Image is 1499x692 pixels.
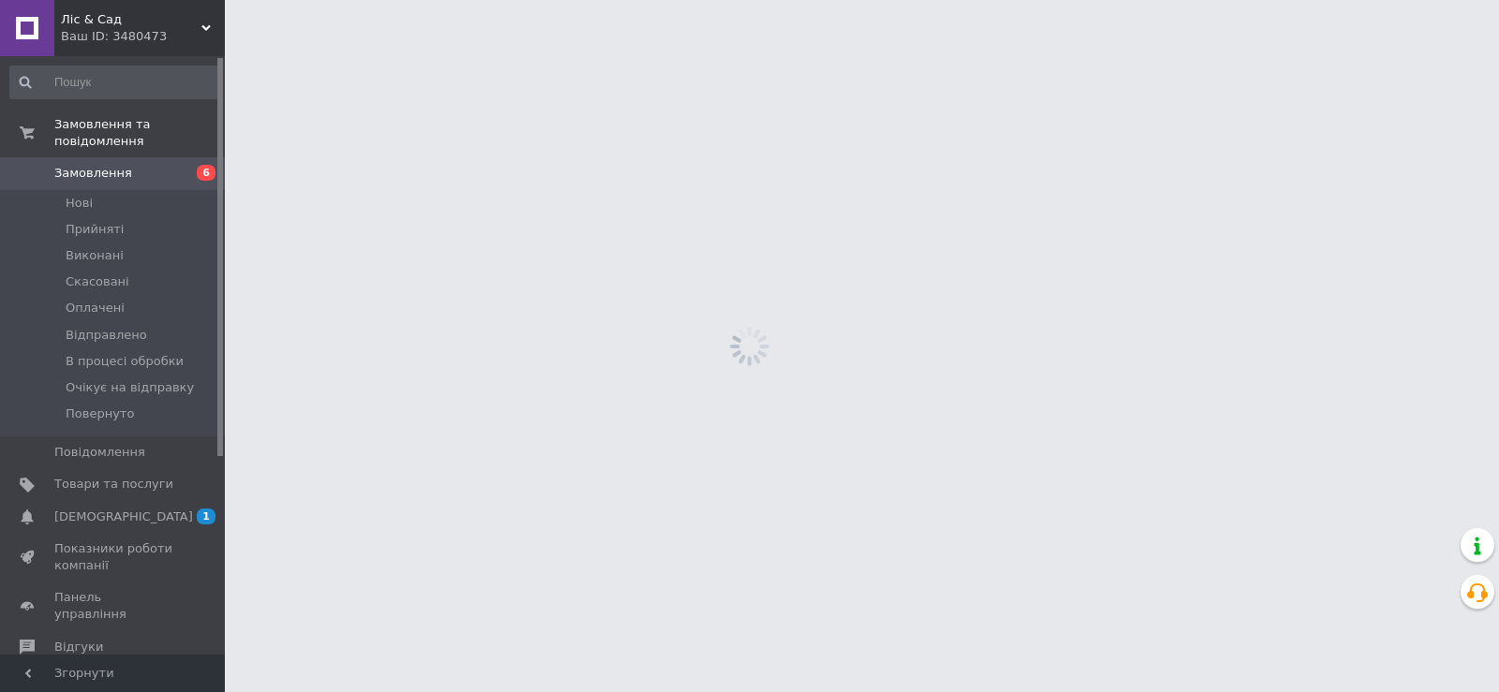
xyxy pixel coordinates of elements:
span: Нові [66,195,93,212]
span: Прийняті [66,221,124,238]
div: Ваш ID: 3480473 [61,28,225,45]
span: В процесі обробки [66,353,184,370]
span: Виконані [66,247,124,264]
span: Повернуто [66,405,134,422]
span: Скасовані [66,273,129,290]
span: Товари та послуги [54,476,173,493]
span: Ліс & Сад [61,11,201,28]
span: 1 [197,508,215,524]
span: Показники роботи компанії [54,540,173,574]
span: Оплачені [66,300,125,317]
span: Замовлення [54,165,132,182]
input: Пошук [9,66,221,99]
span: Панель управління [54,589,173,623]
span: Відгуки [54,639,103,655]
span: 6 [197,165,215,181]
span: [DEMOGRAPHIC_DATA] [54,508,193,525]
span: Відправлено [66,327,147,344]
span: Очікує на відправку [66,379,194,396]
span: Замовлення та повідомлення [54,116,225,150]
span: Повідомлення [54,444,145,461]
